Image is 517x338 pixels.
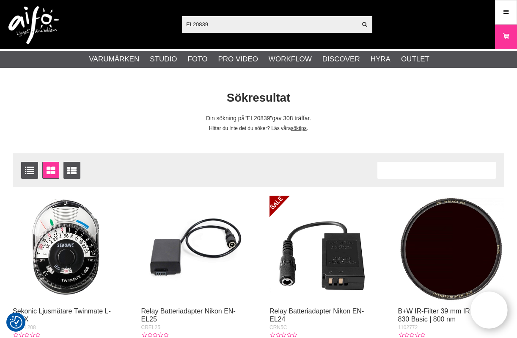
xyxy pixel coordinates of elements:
a: Studio [150,54,177,65]
a: Pro Video [218,54,258,65]
a: Workflow [269,54,312,65]
span: 1102772 [398,324,418,330]
a: B+W IR-Filter 39 mm IR Black Red 830 Basic | 800 nm [398,308,503,323]
a: Relay Batteriadapter Nikon EN-EL24 [269,308,364,323]
a: Hyra [371,54,390,65]
img: Sekonic Ljusmätare Twinmate L-208X [13,196,119,302]
h1: Sökresultat [6,90,511,106]
a: Varumärken [89,54,140,65]
span: Din sökning på gav 308 träffar. [206,115,311,122]
a: Outlet [401,54,429,65]
a: söktips [291,125,306,131]
span: SEK-L208 [13,324,36,330]
a: Utökad listvisning [63,162,80,179]
img: Relay Batteriadapter Nikon EN-EL25 [141,196,247,302]
a: Fönstervisning [42,162,59,179]
span: CREL25 [141,324,160,330]
span: . [307,125,308,131]
span: Hittar du inte det du söker? Läs våra [209,125,291,131]
span: CRN5C [269,324,287,330]
img: logo.png [8,6,59,44]
button: Samtyckesinställningar [10,315,22,330]
a: Sekonic Ljusmätare Twinmate L-208X [13,308,111,323]
a: Listvisning [21,162,38,179]
span: EL20839 [245,115,272,122]
a: Discover [322,54,360,65]
input: Sök produkter ... [182,18,357,30]
img: Revisit consent button [10,316,22,329]
img: Relay Batteriadapter Nikon EN-EL24 [269,196,376,302]
img: B+W IR-Filter 39 mm IR Black Red 830 Basic | 800 nm [398,196,504,302]
a: Foto [187,54,207,65]
a: Relay Batteriadapter Nikon EN-EL25 [141,308,236,323]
